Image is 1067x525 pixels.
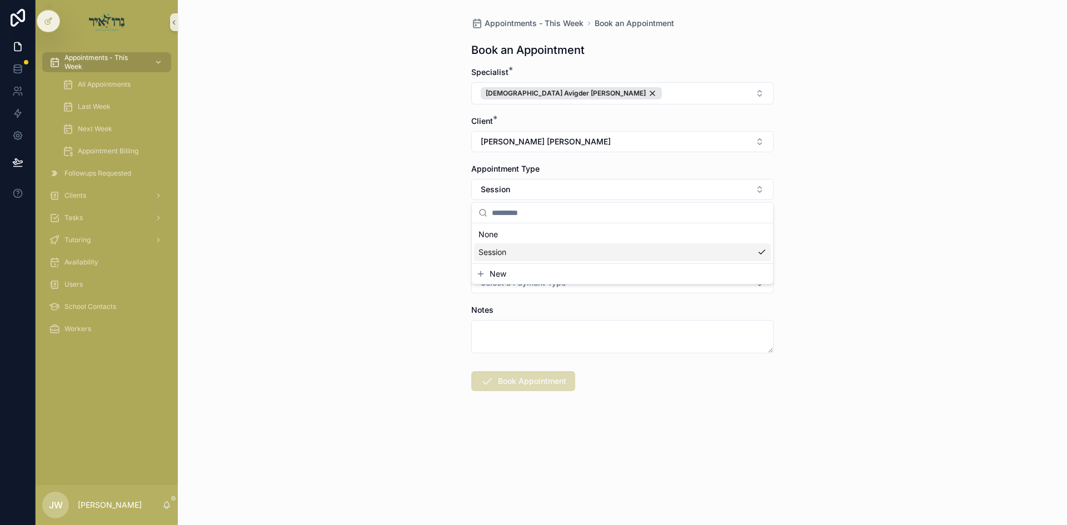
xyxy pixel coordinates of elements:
span: Notes [471,305,493,314]
span: Availability [64,258,98,267]
button: Unselect 412 [481,87,662,99]
a: Book an Appointment [595,18,674,29]
span: Followups Requested [64,169,131,178]
a: Availability [42,252,171,272]
a: Users [42,274,171,294]
div: None [474,226,771,243]
span: New [490,268,506,279]
span: Client [471,116,493,126]
h1: Book an Appointment [471,42,585,58]
button: New [476,268,769,279]
button: Select Button [471,131,774,152]
span: Appointments - This Week [64,53,146,71]
span: Next Week [78,124,112,133]
button: Select Button [471,82,774,104]
span: Users [64,280,83,289]
span: Clients [64,191,86,200]
span: Appointment Billing [78,147,138,156]
a: Followups Requested [42,163,171,183]
a: School Contacts [42,297,171,317]
a: Workers [42,319,171,339]
a: Appointment Billing [56,141,171,161]
span: Appointments - This Week [485,18,584,29]
div: Suggestions [472,223,773,263]
span: Specialist [471,67,508,77]
span: Appointment Type [471,164,540,173]
span: JW [49,498,63,512]
a: Last Week [56,97,171,117]
span: Session [481,184,510,195]
a: Tasks [42,208,171,228]
img: App logo [89,13,125,31]
p: [PERSON_NAME] [78,499,142,511]
span: Tasks [64,213,83,222]
span: Session [478,247,506,258]
a: Next Week [56,119,171,139]
a: Tutoring [42,230,171,250]
span: Tutoring [64,236,91,244]
span: [DEMOGRAPHIC_DATA] Avigder [PERSON_NAME] [486,89,646,98]
span: Workers [64,324,91,333]
a: Appointments - This Week [42,52,171,72]
span: [PERSON_NAME] [PERSON_NAME] [481,136,611,147]
button: Select Button [471,179,774,200]
a: Appointments - This Week [471,18,584,29]
a: All Appointments [56,74,171,94]
span: Last Week [78,102,111,111]
span: School Contacts [64,302,116,311]
div: scrollable content [36,44,178,353]
a: Clients [42,186,171,206]
span: All Appointments [78,80,131,89]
